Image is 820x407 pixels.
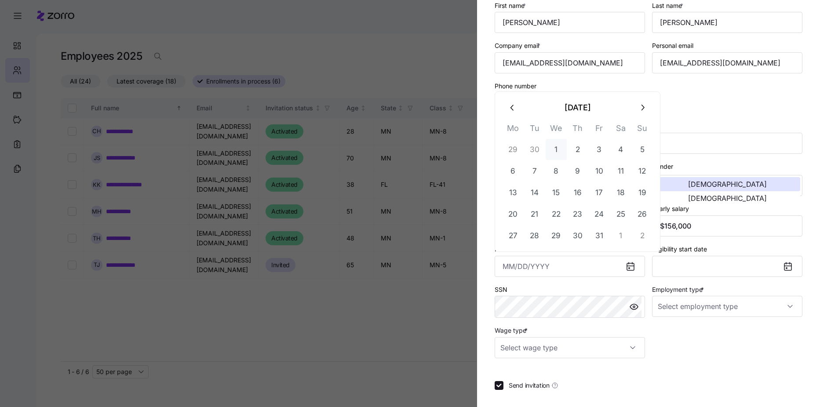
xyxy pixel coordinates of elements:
button: 5 October 2025 [632,139,653,160]
span: [DEMOGRAPHIC_DATA] [688,195,767,202]
button: 2 October 2025 [567,139,588,160]
button: 9 October 2025 [567,160,588,182]
button: 1 October 2025 [546,139,567,160]
button: 29 October 2025 [546,225,567,246]
button: 20 October 2025 [503,203,524,225]
button: 22 October 2025 [546,203,567,225]
button: 16 October 2025 [567,182,588,203]
button: 30 September 2025 [524,139,545,160]
label: Eligibility start date [652,244,707,254]
button: 12 October 2025 [632,160,653,182]
span: [DEMOGRAPHIC_DATA] [688,181,767,188]
input: Select employment type [652,296,802,317]
button: 26 October 2025 [632,203,653,225]
th: Fr [588,122,610,139]
button: 25 October 2025 [610,203,631,225]
button: 27 October 2025 [503,225,524,246]
span: Send invitation [509,381,550,390]
button: 2 November 2025 [632,225,653,246]
label: SSN [495,285,507,294]
button: 6 October 2025 [503,160,524,182]
button: [DATE] [523,97,632,118]
button: 11 October 2025 [610,160,631,182]
button: 18 October 2025 [610,182,631,203]
input: Last name [652,12,802,33]
input: Company email [495,52,645,73]
th: Sa [610,122,631,139]
button: 24 October 2025 [589,203,610,225]
th: Su [631,122,653,139]
button: 10 October 2025 [589,160,610,182]
label: Wage type [495,326,529,335]
button: 7 October 2025 [524,160,545,182]
button: 28 October 2025 [524,225,545,246]
button: 21 October 2025 [524,203,545,225]
label: Last name [652,1,685,11]
th: We [545,122,567,139]
th: Th [567,122,588,139]
button: 31 October 2025 [589,225,610,246]
input: First name [495,12,645,33]
label: Employment type [652,285,706,294]
button: 17 October 2025 [589,182,610,203]
label: Personal email [652,41,693,51]
label: Company email [495,41,542,51]
label: Gender [652,162,673,171]
button: 15 October 2025 [546,182,567,203]
input: Select wage type [495,337,645,358]
button: 13 October 2025 [503,182,524,203]
button: 4 October 2025 [610,139,631,160]
label: Yearly salary [652,204,689,214]
th: Mo [502,122,524,139]
button: 29 September 2025 [503,139,524,160]
th: Tu [524,122,545,139]
button: 3 October 2025 [589,139,610,160]
button: 14 October 2025 [524,182,545,203]
label: First name [495,1,528,11]
button: 23 October 2025 [567,203,588,225]
label: Phone number [495,81,536,91]
button: 1 November 2025 [610,225,631,246]
button: 30 October 2025 [567,225,588,246]
button: 19 October 2025 [632,182,653,203]
input: MM/DD/YYYY [495,256,645,277]
input: Yearly salary [652,215,802,236]
input: Personal email [652,52,802,73]
button: 8 October 2025 [546,160,567,182]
